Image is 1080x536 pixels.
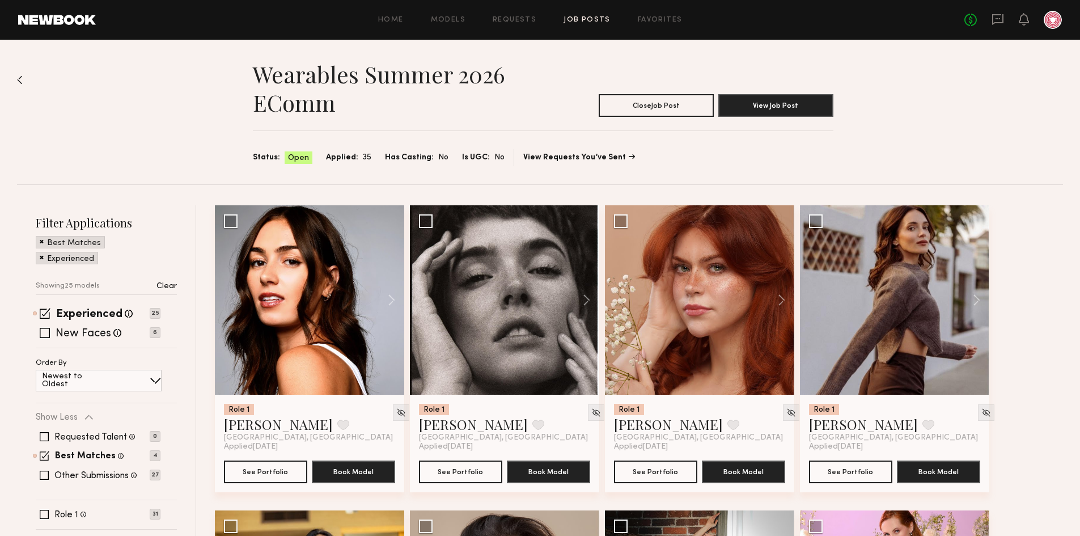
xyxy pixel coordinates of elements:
p: Showing 25 models [36,282,100,290]
div: Role 1 [614,404,644,415]
a: Book Model [702,466,785,476]
a: Book Model [312,466,395,476]
p: Show Less [36,413,78,422]
p: 31 [150,509,160,520]
img: Back to previous page [17,75,23,85]
button: See Portfolio [419,461,502,483]
div: Role 1 [419,404,449,415]
a: Requests [493,16,536,24]
label: Other Submissions [54,471,129,480]
button: Book Model [897,461,980,483]
label: Requested Talent [54,433,127,442]
img: Unhide Model [591,408,601,417]
label: New Faces [56,328,111,340]
a: Models [431,16,465,24]
img: Unhide Model [786,408,796,417]
span: Is UGC: [462,151,490,164]
button: Book Model [312,461,395,483]
button: CloseJob Post [599,94,714,117]
span: Applied: [326,151,358,164]
a: [PERSON_NAME] [809,415,918,433]
a: View Requests You’ve Sent [523,154,635,162]
a: Book Model [507,466,590,476]
p: Newest to Oldest [42,373,109,389]
span: [GEOGRAPHIC_DATA], [GEOGRAPHIC_DATA] [809,433,978,442]
div: Role 1 [224,404,254,415]
button: View Job Post [718,94,833,117]
a: Job Posts [564,16,611,24]
a: Home [378,16,404,24]
p: Best Matches [47,239,101,247]
a: Favorites [638,16,683,24]
button: See Portfolio [224,461,307,483]
div: Applied [DATE] [224,442,395,451]
button: See Portfolio [809,461,892,483]
p: 25 [150,308,160,319]
span: [GEOGRAPHIC_DATA], [GEOGRAPHIC_DATA] [419,433,588,442]
img: Unhide Model [396,408,406,417]
span: Status: [253,151,280,164]
a: [PERSON_NAME] [224,415,333,433]
p: Clear [156,282,177,290]
span: [GEOGRAPHIC_DATA], [GEOGRAPHIC_DATA] [614,433,783,442]
span: 35 [363,151,371,164]
label: Experienced [56,309,122,320]
div: Applied [DATE] [809,442,980,451]
label: Best Matches [55,452,116,461]
a: Book Model [897,466,980,476]
button: Book Model [702,461,785,483]
p: 6 [150,327,160,338]
p: Order By [36,360,67,367]
div: Role 1 [809,404,839,415]
p: Experienced [47,255,94,263]
div: Applied [DATE] [614,442,785,451]
button: See Portfolio [614,461,697,483]
span: [GEOGRAPHIC_DATA], [GEOGRAPHIC_DATA] [224,433,393,442]
a: [PERSON_NAME] [419,415,528,433]
a: [PERSON_NAME] [614,415,723,433]
span: No [494,151,505,164]
h1: Wearables Summer 2026 eComm [253,60,543,117]
span: Has Casting: [385,151,434,164]
button: Book Model [507,461,590,483]
p: 0 [150,431,160,442]
div: Applied [DATE] [419,442,590,451]
h2: Filter Applications [36,215,177,230]
label: Role 1 [54,510,78,520]
p: 4 [150,450,160,461]
img: Unhide Model [981,408,991,417]
span: No [438,151,448,164]
span: Open [288,153,309,164]
p: 27 [150,470,160,480]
